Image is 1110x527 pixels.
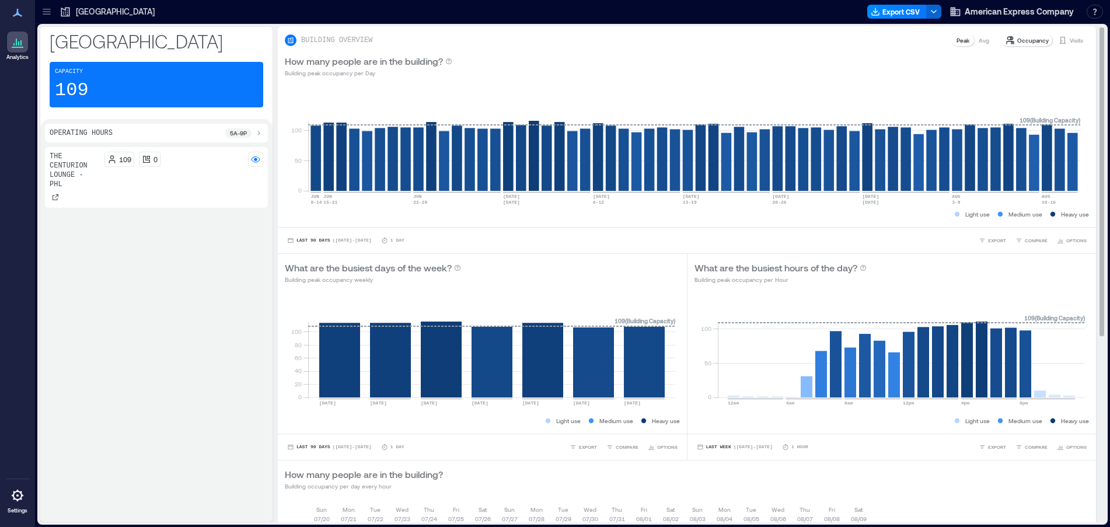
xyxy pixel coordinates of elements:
[903,400,914,406] text: 12pm
[4,481,32,518] a: Settings
[298,187,302,194] tspan: 0
[323,200,337,205] text: 15-21
[694,441,775,453] button: Last Week |[DATE]-[DATE]
[413,200,427,205] text: 22-28
[8,507,27,514] p: Settings
[291,328,302,335] tspan: 100
[529,514,544,523] p: 07/28
[604,441,641,453] button: COMPARE
[285,261,452,275] p: What are the busiest days of the week?
[55,67,83,76] p: Capacity
[952,194,961,199] text: AUG
[396,505,409,514] p: Wed
[862,194,879,199] text: [DATE]
[609,514,625,523] p: 07/31
[593,200,604,205] text: 6-12
[612,505,622,514] p: Thu
[503,200,520,205] text: [DATE]
[50,152,100,189] p: The Centurion Lounge - PHL
[624,400,641,406] text: [DATE]
[310,200,322,205] text: 8-14
[1042,194,1050,199] text: AUG
[530,505,543,514] p: Mon
[707,393,711,400] tspan: 0
[522,400,539,406] text: [DATE]
[700,325,711,332] tspan: 100
[1061,416,1089,425] p: Heavy use
[301,36,372,45] p: BUILDING OVERVIEW
[314,514,330,523] p: 07/20
[295,367,302,374] tspan: 40
[694,275,867,284] p: Building peak occupancy per Hour
[599,416,633,425] p: Medium use
[1025,444,1048,451] span: COMPARE
[1070,36,1083,45] p: Visits
[746,505,756,514] p: Tue
[683,194,700,199] text: [DATE]
[772,505,784,514] p: Wed
[797,514,813,523] p: 08/07
[862,200,879,205] text: [DATE]
[979,36,989,45] p: Avg
[584,505,596,514] p: Wed
[453,505,459,514] p: Fri
[786,400,795,406] text: 4am
[1008,210,1042,219] p: Medium use
[616,444,638,451] span: COMPARE
[370,400,387,406] text: [DATE]
[558,505,568,514] p: Tue
[448,514,464,523] p: 07/25
[593,194,610,199] text: [DATE]
[285,481,443,491] p: Building occupancy per day every hour
[556,416,581,425] p: Light use
[504,505,515,514] p: Sun
[323,194,332,199] text: JUN
[6,54,29,61] p: Analytics
[390,444,404,451] p: 1 Day
[285,467,443,481] p: How many people are in the building?
[965,210,990,219] p: Light use
[791,444,808,451] p: 1 Hour
[413,194,422,199] text: JUN
[1013,441,1050,453] button: COMPARE
[1025,237,1048,244] span: COMPARE
[421,400,438,406] text: [DATE]
[976,441,1008,453] button: EXPORT
[1042,200,1056,205] text: 10-16
[475,514,491,523] p: 07/26
[641,505,647,514] p: Fri
[76,6,155,18] p: [GEOGRAPHIC_DATA]
[291,127,302,134] tspan: 100
[343,505,355,514] p: Mon
[50,128,113,138] p: Operating Hours
[502,514,518,523] p: 07/27
[472,400,488,406] text: [DATE]
[55,79,89,102] p: 109
[946,2,1077,21] button: American Express Company
[295,381,302,388] tspan: 20
[341,514,357,523] p: 07/21
[744,514,759,523] p: 08/05
[965,6,1074,18] span: American Express Company
[390,237,404,244] p: 1 Day
[692,505,703,514] p: Sun
[153,155,158,164] p: 0
[773,194,790,199] text: [DATE]
[298,393,302,400] tspan: 0
[556,514,571,523] p: 07/29
[295,157,302,164] tspan: 50
[851,514,867,523] p: 08/09
[316,505,327,514] p: Sun
[285,441,374,453] button: Last 90 Days |[DATE]-[DATE]
[829,505,835,514] p: Fri
[657,444,678,451] span: OPTIONS
[773,200,787,205] text: 20-26
[285,275,461,284] p: Building peak occupancy weekly
[988,444,1006,451] span: EXPORT
[1055,235,1089,246] button: OPTIONS
[285,235,374,246] button: Last 90 Days |[DATE]-[DATE]
[295,341,302,348] tspan: 80
[424,505,434,514] p: Thu
[844,400,853,406] text: 8am
[579,444,597,451] span: EXPORT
